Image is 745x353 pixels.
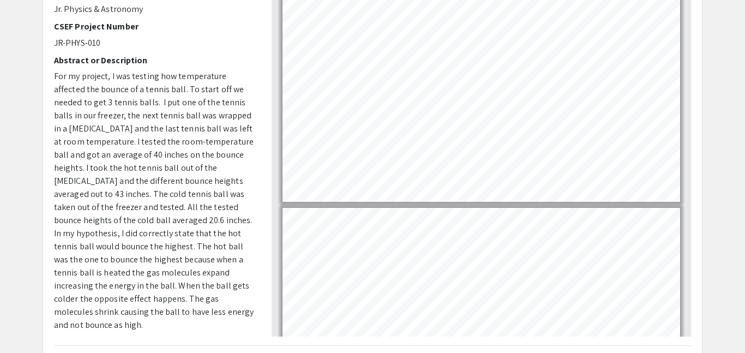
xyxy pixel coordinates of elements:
[54,21,255,32] h2: CSEF Project Number
[54,55,255,65] h2: Abstract or Description
[54,3,255,16] p: Jr. Physics & Astronomy
[54,37,255,50] p: JR-PHYS-010
[54,70,254,331] span: For my project, I was testing how temperature affected the bounce of a tennis ball. To start off ...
